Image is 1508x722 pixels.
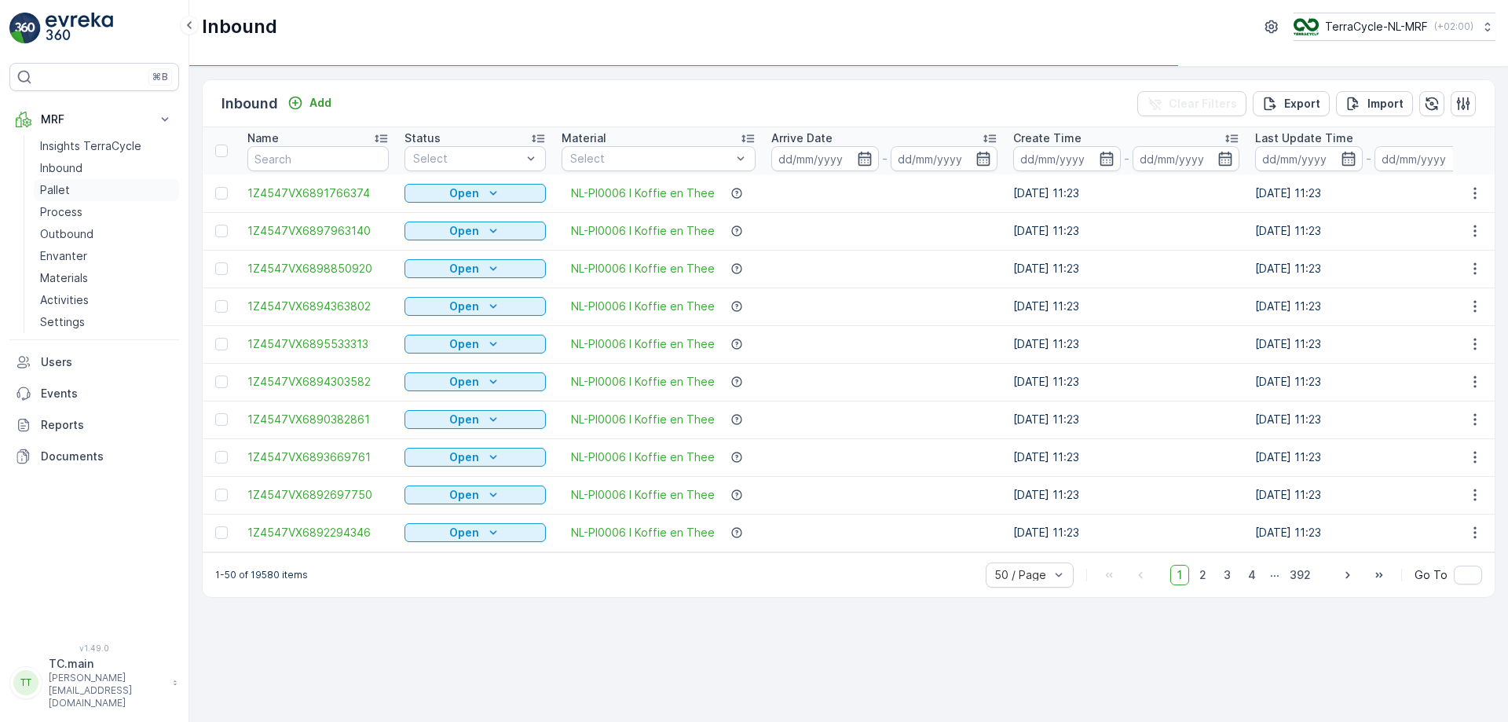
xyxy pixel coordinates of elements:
[449,449,479,465] p: Open
[891,146,998,171] input: dd/mm/yyyy
[449,299,479,314] p: Open
[46,13,113,44] img: logo_light-DOdMpM7g.png
[449,261,479,277] p: Open
[449,223,479,239] p: Open
[40,204,82,220] p: Process
[571,374,715,390] span: NL-PI0006 I Koffie en Thee
[34,179,179,201] a: Pallet
[571,299,715,314] a: NL-PI0006 I Koffie en Thee
[9,13,41,44] img: logo
[571,185,715,201] a: NL-PI0006 I Koffie en Thee
[1253,91,1330,116] button: Export
[9,346,179,378] a: Users
[1005,401,1247,438] td: [DATE] 11:23
[1013,146,1121,171] input: dd/mm/yyyy
[247,487,389,503] span: 1Z4547VX6892697750
[1170,565,1189,585] span: 1
[1367,96,1404,112] p: Import
[215,262,228,275] div: Toggle Row Selected
[34,201,179,223] a: Process
[404,448,546,467] button: Open
[1247,476,1489,514] td: [DATE] 11:23
[570,151,731,167] p: Select
[449,412,479,427] p: Open
[404,410,546,429] button: Open
[9,643,179,653] span: v 1.49.0
[49,672,165,709] p: [PERSON_NAME][EMAIL_ADDRESS][DOMAIN_NAME]
[1005,325,1247,363] td: [DATE] 11:23
[41,449,173,464] p: Documents
[34,135,179,157] a: Insights TerraCycle
[404,335,546,354] button: Open
[571,336,715,352] a: NL-PI0006 I Koffie en Thee
[247,336,389,352] a: 1Z4547VX6895533313
[404,130,441,146] p: Status
[404,486,546,504] button: Open
[247,185,389,201] a: 1Z4547VX6891766374
[1005,438,1247,476] td: [DATE] 11:23
[34,223,179,245] a: Outbound
[247,449,389,465] a: 1Z4547VX6893669761
[215,413,228,426] div: Toggle Row Selected
[247,412,389,427] a: 1Z4547VX6890382861
[571,487,715,503] a: NL-PI0006 I Koffie en Thee
[1325,19,1428,35] p: TerraCycle-NL-MRF
[1294,18,1319,35] img: TC_v739CUj.png
[571,525,715,541] span: NL-PI0006 I Koffie en Thee
[1374,146,1482,171] input: dd/mm/yyyy
[41,417,173,433] p: Reports
[449,336,479,352] p: Open
[1255,146,1363,171] input: dd/mm/yyyy
[40,314,85,330] p: Settings
[9,378,179,409] a: Events
[41,386,173,401] p: Events
[1247,514,1489,552] td: [DATE] 11:23
[9,656,179,709] button: TTTC.main[PERSON_NAME][EMAIL_ADDRESS][DOMAIN_NAME]
[9,441,179,472] a: Documents
[247,374,389,390] a: 1Z4547VX6894303582
[1247,438,1489,476] td: [DATE] 11:23
[571,261,715,277] a: NL-PI0006 I Koffie en Thee
[247,261,389,277] a: 1Z4547VX6898850920
[1013,130,1082,146] p: Create Time
[404,184,546,203] button: Open
[771,146,879,171] input: dd/mm/yyyy
[247,146,389,171] input: Search
[1217,565,1238,585] span: 3
[13,670,38,695] div: TT
[404,372,546,391] button: Open
[1005,212,1247,250] td: [DATE] 11:23
[571,449,715,465] a: NL-PI0006 I Koffie en Thee
[771,130,833,146] p: Arrive Date
[215,526,228,539] div: Toggle Row Selected
[449,374,479,390] p: Open
[34,267,179,289] a: Materials
[34,157,179,179] a: Inbound
[34,245,179,267] a: Envanter
[247,525,389,541] span: 1Z4547VX6892294346
[215,569,308,581] p: 1-50 of 19580 items
[1255,130,1353,146] p: Last Update Time
[40,270,88,286] p: Materials
[1247,250,1489,288] td: [DATE] 11:23
[1247,401,1489,438] td: [DATE] 11:23
[1247,212,1489,250] td: [DATE] 11:23
[247,299,389,314] a: 1Z4547VX6894363802
[215,451,228,464] div: Toggle Row Selected
[215,338,228,350] div: Toggle Row Selected
[571,223,715,239] a: NL-PI0006 I Koffie en Thee
[1241,565,1263,585] span: 4
[449,525,479,541] p: Open
[571,412,715,427] a: NL-PI0006 I Koffie en Thee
